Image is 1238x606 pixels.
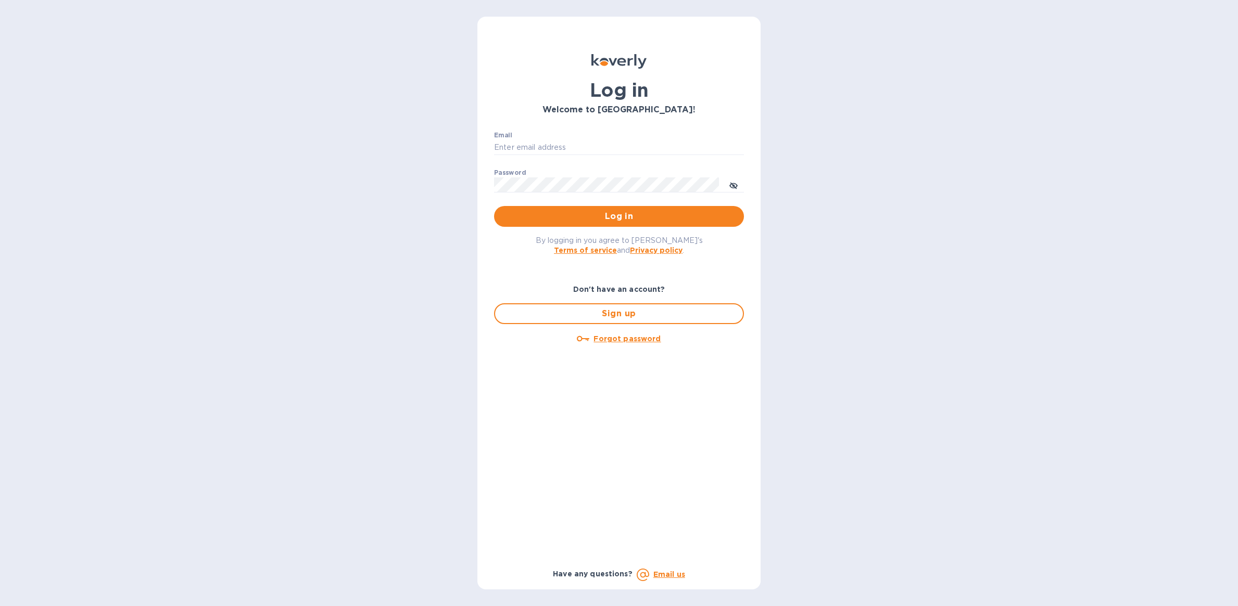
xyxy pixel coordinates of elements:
a: Terms of service [554,246,617,254]
input: Enter email address [494,140,744,156]
b: Don't have an account? [573,285,665,293]
span: Sign up [503,307,735,320]
a: Email us [653,570,685,578]
u: Forgot password [593,334,661,343]
img: Koverly [591,54,647,69]
span: Log in [502,210,736,223]
b: Have any questions? [553,570,633,578]
span: By logging in you agree to [PERSON_NAME]'s and . [536,236,703,254]
label: Password [494,170,526,176]
button: toggle password visibility [723,174,744,195]
label: Email [494,132,512,138]
a: Privacy policy [630,246,683,254]
h3: Welcome to [GEOGRAPHIC_DATA]! [494,105,744,115]
h1: Log in [494,79,744,101]
button: Log in [494,206,744,227]
button: Sign up [494,303,744,324]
